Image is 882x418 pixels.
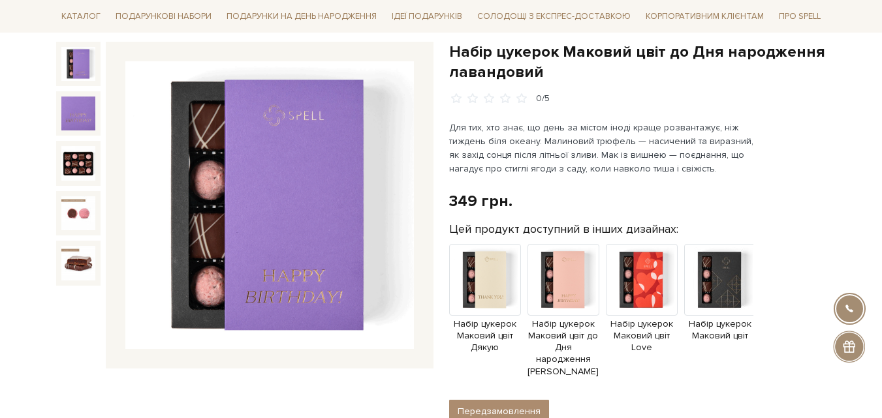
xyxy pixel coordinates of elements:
img: Набір цукерок Маковий цвіт до Дня народження лавандовий [61,146,95,180]
div: 349 грн. [449,191,512,211]
a: Корпоративним клієнтам [640,7,769,27]
span: Набір цукерок Маковий цвіт Дякую [449,318,521,354]
a: Ідеї подарунків [386,7,467,27]
span: Набір цукерок Маковий цвіт Love [606,318,678,354]
span: Набір цукерок Маковий цвіт до Дня народження [PERSON_NAME] [528,318,599,378]
a: Подарункові набори [110,7,217,27]
img: Продукт [606,244,678,316]
a: Про Spell [774,7,826,27]
a: Набір цукерок Маковий цвіт Love [606,273,678,353]
img: Набір цукерок Маковий цвіт до Дня народження лавандовий [61,196,95,230]
a: Набір цукерок Маковий цвіт [684,273,756,342]
a: Подарунки на День народження [221,7,382,27]
img: Продукт [528,244,599,316]
h1: Набір цукерок Маковий цвіт до Дня народження лавандовий [449,42,827,82]
a: Солодощі з експрес-доставкою [472,5,636,27]
img: Продукт [449,244,521,316]
span: Набір цукерок Маковий цвіт [684,318,756,342]
img: Набір цукерок Маковий цвіт до Дня народження лавандовий [61,97,95,130]
div: 0/5 [536,93,550,105]
a: Набір цукерок Маковий цвіт Дякую [449,273,521,353]
img: Набір цукерок Маковий цвіт до Дня народження лавандовий [125,61,414,350]
img: Набір цукерок Маковий цвіт до Дня народження лавандовий [61,47,95,81]
img: Набір цукерок Маковий цвіт до Дня народження лавандовий [61,246,95,280]
p: Для тих, хто знає, що день за містом іноді краще розвантажує, ніж тиждень біля океану. Малиновий ... [449,121,755,175]
img: Продукт [684,244,756,316]
a: Набір цукерок Маковий цвіт до Дня народження [PERSON_NAME] [528,273,599,378]
a: Каталог [56,7,106,27]
label: Цей продукт доступний в інших дизайнах: [449,222,678,237]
